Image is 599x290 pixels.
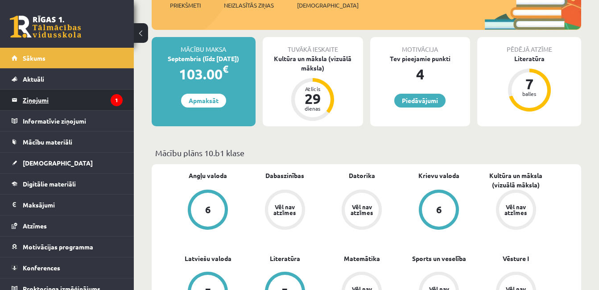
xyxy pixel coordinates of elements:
[23,75,44,83] span: Aktuāli
[23,195,123,215] legend: Maksājumi
[12,48,123,68] a: Sākums
[12,69,123,89] a: Aktuāli
[270,254,300,263] a: Literatūra
[23,159,93,167] span: [DEMOGRAPHIC_DATA]
[370,63,471,85] div: 4
[155,147,578,159] p: Mācību plāns 10.b1 klase
[169,190,247,232] a: 6
[23,54,45,62] span: Sākums
[263,54,363,122] a: Kultūra un māksla (vizuālā māksla) Atlicis 29 dienas
[263,54,363,73] div: Kultūra un māksla (vizuālā māksla)
[265,171,304,180] a: Dabaszinības
[247,190,324,232] a: Vēl nav atzīmes
[418,171,459,180] a: Krievu valoda
[224,1,274,10] span: Neizlasītās ziņas
[344,254,380,263] a: Matemātika
[477,171,554,190] a: Kultūra un māksla (vizuālā māksla)
[477,190,554,232] a: Vēl nav atzīmes
[263,37,363,54] div: Tuvākā ieskaite
[23,138,72,146] span: Mācību materiāli
[12,90,123,110] a: Ziņojumi1
[273,204,297,215] div: Vēl nav atzīmes
[12,215,123,236] a: Atzīmes
[10,16,81,38] a: Rīgas 1. Tālmācības vidusskola
[394,94,446,108] a: Piedāvājumi
[170,1,201,10] span: Priekšmeti
[152,37,256,54] div: Mācību maksa
[436,205,442,215] div: 6
[12,257,123,278] a: Konferences
[349,171,375,180] a: Datorika
[23,111,123,131] legend: Informatīvie ziņojumi
[516,77,543,91] div: 7
[412,254,466,263] a: Sports un veselība
[503,254,529,263] a: Vēsture I
[297,1,359,10] span: [DEMOGRAPHIC_DATA]
[477,54,581,113] a: Literatūra 7 balles
[12,236,123,257] a: Motivācijas programma
[23,90,123,110] legend: Ziņojumi
[12,174,123,194] a: Digitālie materiāli
[223,62,228,75] span: €
[23,264,60,272] span: Konferences
[516,91,543,96] div: balles
[111,94,123,106] i: 1
[349,204,374,215] div: Vēl nav atzīmes
[23,222,47,230] span: Atzīmes
[12,111,123,131] a: Informatīvie ziņojumi
[401,190,478,232] a: 6
[299,91,326,106] div: 29
[12,132,123,152] a: Mācību materiāli
[23,180,76,188] span: Digitālie materiāli
[189,171,227,180] a: Angļu valoda
[370,37,471,54] div: Motivācija
[299,106,326,111] div: dienas
[152,63,256,85] div: 103.00
[12,153,123,173] a: [DEMOGRAPHIC_DATA]
[12,195,123,215] a: Maksājumi
[504,204,529,215] div: Vēl nav atzīmes
[299,86,326,91] div: Atlicis
[323,190,401,232] a: Vēl nav atzīmes
[477,54,581,63] div: Literatūra
[205,205,211,215] div: 6
[477,37,581,54] div: Pēdējā atzīme
[185,254,231,263] a: Latviešu valoda
[370,54,471,63] div: Tev pieejamie punkti
[181,94,226,108] a: Apmaksāt
[23,243,93,251] span: Motivācijas programma
[152,54,256,63] div: Septembris (līdz [DATE])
